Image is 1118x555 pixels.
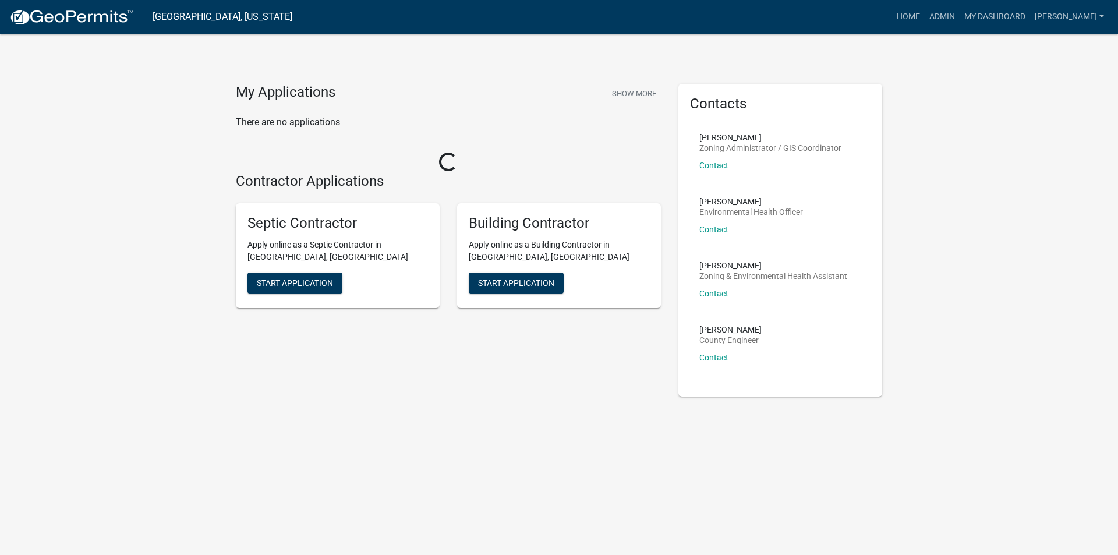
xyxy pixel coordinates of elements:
p: Zoning & Environmental Health Assistant [699,272,847,280]
button: Start Application [247,273,342,294]
a: Home [892,6,925,28]
p: Apply online as a Building Contractor in [GEOGRAPHIC_DATA], [GEOGRAPHIC_DATA] [469,239,649,263]
a: My Dashboard [960,6,1030,28]
span: Start Application [478,278,554,288]
p: County Engineer [699,336,762,344]
a: Contact [699,161,728,170]
a: Contact [699,225,728,234]
a: [GEOGRAPHIC_DATA], [US_STATE] [153,7,292,27]
button: Start Application [469,273,564,294]
h5: Building Contractor [469,215,649,232]
span: Start Application [257,278,333,288]
h4: Contractor Applications [236,173,661,190]
p: There are no applications [236,115,661,129]
a: Contact [699,289,728,298]
p: Apply online as a Septic Contractor in [GEOGRAPHIC_DATA], [GEOGRAPHIC_DATA] [247,239,428,263]
h4: My Applications [236,84,335,101]
p: [PERSON_NAME] [699,197,803,206]
p: Environmental Health Officer [699,208,803,216]
h5: Contacts [690,96,871,112]
p: [PERSON_NAME] [699,133,841,142]
h5: Septic Contractor [247,215,428,232]
a: Contact [699,353,728,362]
button: Show More [607,84,661,103]
a: Admin [925,6,960,28]
p: [PERSON_NAME] [699,261,847,270]
a: [PERSON_NAME] [1030,6,1109,28]
wm-workflow-list-section: Contractor Applications [236,173,661,318]
p: [PERSON_NAME] [699,326,762,334]
p: Zoning Administrator / GIS Coordinator [699,144,841,152]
